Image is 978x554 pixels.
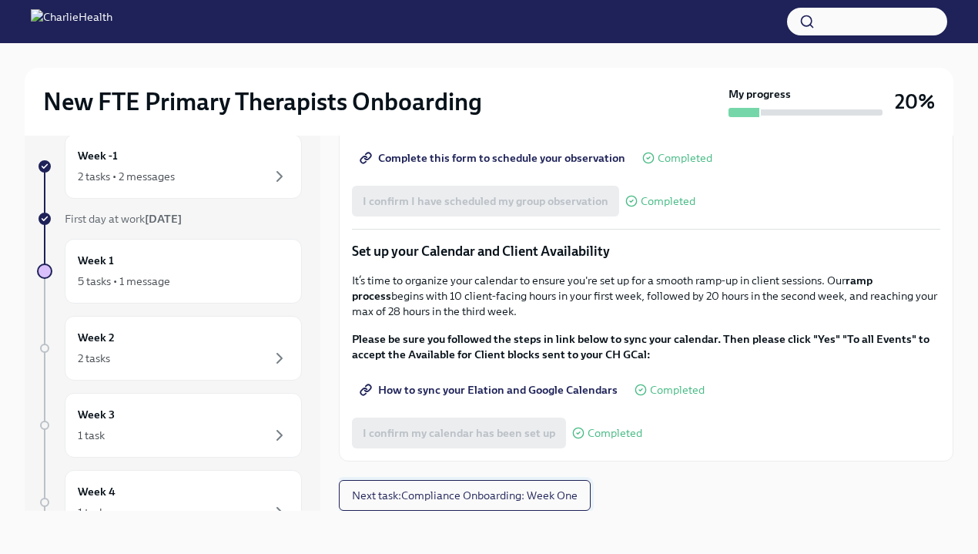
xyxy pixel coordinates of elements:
h3: 20% [895,88,935,116]
strong: [DATE] [145,212,182,226]
span: Completed [658,153,712,164]
span: Next task : Compliance Onboarding: Week One [352,488,578,503]
a: Week -12 tasks • 2 messages [37,134,302,199]
button: Next task:Compliance Onboarding: Week One [339,480,591,511]
p: Set up your Calendar and Client Availability [352,242,940,260]
strong: My progress [728,86,791,102]
h6: Week 4 [78,483,116,500]
a: Week 15 tasks • 1 message [37,239,302,304]
a: Week 41 task [37,470,302,535]
span: First day at work [65,212,182,226]
a: Week 22 tasks [37,316,302,381]
div: 1 task [78,505,105,520]
div: 2 tasks [78,351,110,366]
img: CharlieHealth [31,9,112,34]
strong: Please be sure you followed the steps in link below to sync your calendar. Then please click "Yes... [352,332,929,361]
a: First day at work[DATE] [37,211,302,227]
a: How to sync your Elation and Google Calendars [352,374,628,405]
h6: Week -1 [78,147,118,164]
p: It’s time to organize your calendar to ensure you're set up for a smooth ramp-up in client sessio... [352,273,940,319]
div: 2 tasks • 2 messages [78,169,175,184]
span: Completed [650,384,705,396]
h6: Week 2 [78,329,115,346]
span: How to sync your Elation and Google Calendars [363,382,618,398]
div: 5 tasks • 1 message [78,274,170,289]
a: Week 31 task [37,393,302,458]
a: Complete this form to schedule your observation [352,143,636,173]
h6: Week 3 [78,406,115,423]
span: Completed [588,428,642,439]
span: Complete this form to schedule your observation [363,150,625,166]
div: 1 task [78,428,105,443]
span: Completed [641,196,695,207]
h6: Week 1 [78,252,114,269]
h2: New FTE Primary Therapists Onboarding [43,86,482,117]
